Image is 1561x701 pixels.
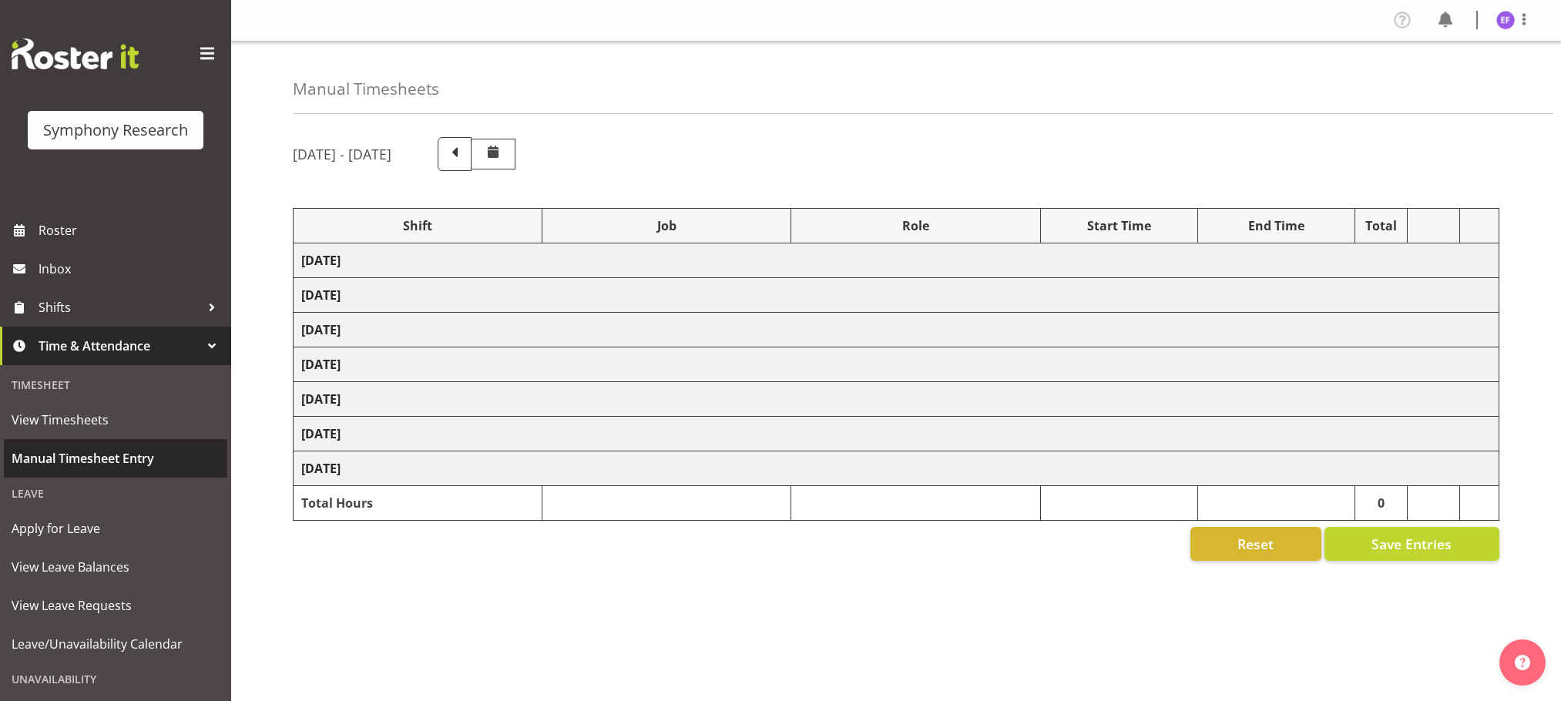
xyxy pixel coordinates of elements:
[294,347,1499,382] td: [DATE]
[1371,534,1452,554] span: Save Entries
[1496,11,1515,29] img: edmond-fernandez1860.jpg
[4,663,227,695] div: Unavailability
[294,382,1499,417] td: [DATE]
[1355,486,1407,521] td: 0
[12,517,220,540] span: Apply for Leave
[294,278,1499,313] td: [DATE]
[4,509,227,548] a: Apply for Leave
[799,216,1032,235] div: Role
[550,216,783,235] div: Job
[4,401,227,439] a: View Timesheets
[4,625,227,663] a: Leave/Unavailability Calendar
[39,219,223,242] span: Roster
[293,80,439,98] h4: Manual Timesheets
[294,417,1499,451] td: [DATE]
[294,486,542,521] td: Total Hours
[43,119,188,142] div: Symphony Research
[1190,527,1321,561] button: Reset
[4,548,227,586] a: View Leave Balances
[1049,216,1190,235] div: Start Time
[1206,216,1347,235] div: End Time
[4,439,227,478] a: Manual Timesheet Entry
[12,39,139,69] img: Rosterit website logo
[294,451,1499,486] td: [DATE]
[39,334,200,357] span: Time & Attendance
[294,243,1499,278] td: [DATE]
[294,313,1499,347] td: [DATE]
[12,632,220,656] span: Leave/Unavailability Calendar
[12,408,220,431] span: View Timesheets
[301,216,534,235] div: Shift
[1237,534,1274,554] span: Reset
[39,296,200,319] span: Shifts
[4,369,227,401] div: Timesheet
[293,146,391,163] h5: [DATE] - [DATE]
[12,555,220,579] span: View Leave Balances
[39,257,223,280] span: Inbox
[1363,216,1399,235] div: Total
[12,447,220,470] span: Manual Timesheet Entry
[4,586,227,625] a: View Leave Requests
[1324,527,1499,561] button: Save Entries
[12,594,220,617] span: View Leave Requests
[4,478,227,509] div: Leave
[1515,655,1530,670] img: help-xxl-2.png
